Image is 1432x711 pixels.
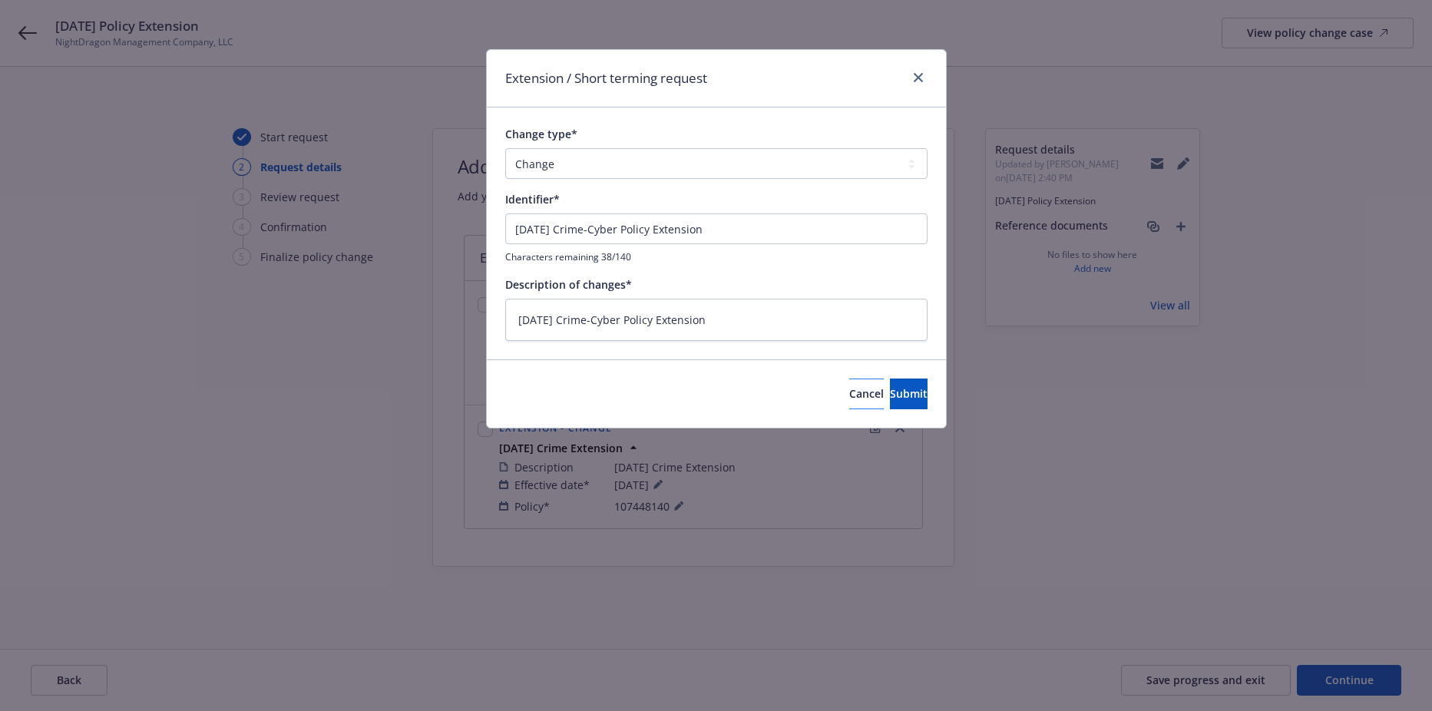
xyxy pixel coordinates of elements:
textarea: [DATE] Crime-Cyber Policy Extension [505,299,928,341]
span: Characters remaining 38/140 [505,250,928,263]
a: close [909,68,928,87]
button: Submit [890,379,928,409]
span: Description of changes* [505,277,632,292]
button: Cancel [849,379,884,409]
h1: Extension / Short terming request [505,68,707,88]
span: Cancel [849,386,884,401]
span: Submit [890,386,928,401]
input: This will be shown in the policy change history list for your reference. [505,213,928,244]
span: Change type* [505,127,577,141]
span: Identifier* [505,192,560,207]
